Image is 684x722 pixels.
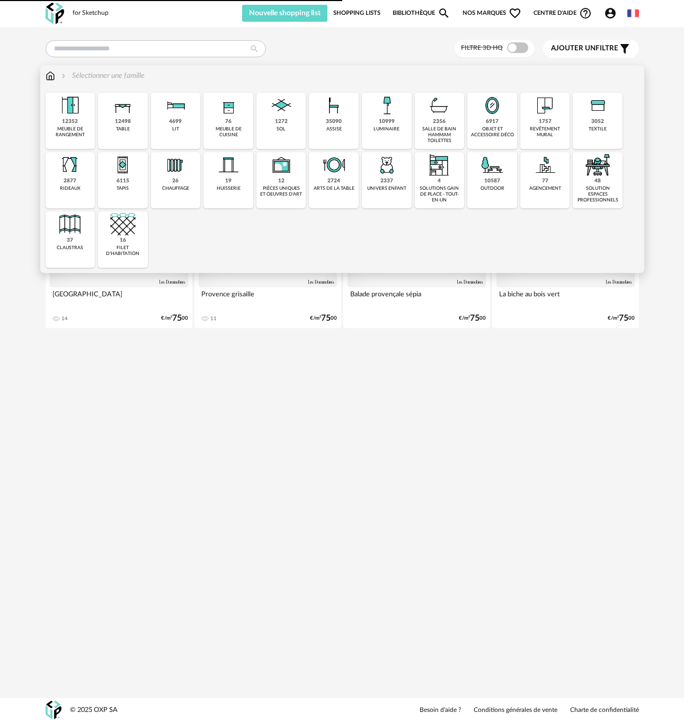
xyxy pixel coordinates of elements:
[509,7,521,20] span: Heart Outline icon
[459,315,486,322] div: €/m² 00
[163,93,188,118] img: Literie.png
[496,287,635,309] div: La biche au bois vert
[532,152,558,178] img: Agencement.png
[116,126,130,132] div: table
[115,118,131,125] div: 12498
[101,245,145,257] div: filet d'habitation
[225,178,232,184] div: 19
[479,152,505,178] img: Outdoor.png
[589,126,607,132] div: textile
[380,178,393,184] div: 2337
[474,706,557,715] a: Conditions générales de vente
[591,118,604,125] div: 3052
[539,118,552,125] div: 1757
[418,186,461,204] div: solutions gain de place - tout-en-un
[117,178,129,184] div: 6115
[570,706,639,715] a: Charte de confidentialité
[543,40,639,58] button: Ajouter unfiltre Filter icon
[529,186,561,191] div: agencement
[418,126,461,144] div: salle de bain hammam toilettes
[110,212,136,237] img: filet.png
[618,42,631,55] span: Filter icon
[163,152,188,178] img: Radiateur.png
[172,178,179,184] div: 26
[46,71,55,81] img: svg+xml;base64,PHN2ZyB3aWR0aD0iMTYiIGhlaWdodD0iMTciIHZpZXdCb3g9IjAgMCAxNiAxNyIgZmlsbD0ibm9uZSIgeG...
[217,186,241,191] div: huisserie
[461,45,503,51] span: Filtre 3D HQ
[486,118,499,125] div: 6917
[463,5,522,22] span: Nos marques
[260,186,303,198] div: pièces uniques et oeuvres d'art
[532,93,558,118] img: Papier%20peint.png
[57,212,83,237] img: Cloison.png
[73,9,109,17] div: for Sketchup
[59,71,145,81] div: Sélectionner une famille
[59,71,68,81] img: svg+xml;base64,PHN2ZyB3aWR0aD0iMTYiIGhlaWdodD0iMTYiIHZpZXdCb3g9IjAgMCAxNiAxNiIgZmlsbD0ibm9uZSIgeG...
[277,126,286,132] div: sol
[393,5,451,22] a: BibliothèqueMagnify icon
[470,315,479,322] span: 75
[374,126,399,132] div: luminaire
[110,93,136,118] img: Table.png
[604,7,617,20] span: Account Circle icon
[57,152,83,178] img: Rideaux.png
[269,152,294,178] img: UniqueOeuvre.png
[275,118,288,125] div: 1272
[210,315,217,322] div: 11
[62,118,78,125] div: 12352
[619,315,628,322] span: 75
[579,7,592,20] span: Help Circle Outline icon
[594,178,601,184] div: 48
[374,152,399,178] img: UniversEnfant.png
[321,93,347,118] img: Assise.png
[438,7,450,20] span: Magnify icon
[60,186,81,191] div: rideaux
[117,186,129,191] div: tapis
[216,93,241,118] img: Rangement.png
[481,186,504,191] div: outdoor
[534,7,592,20] span: Centre d'aideHelp Circle Outline icon
[427,93,452,118] img: Salle%20de%20bain.png
[479,93,505,118] img: Miroir.png
[278,178,285,184] div: 12
[199,287,337,309] div: Provence grisaille
[225,118,232,125] div: 76
[169,118,182,125] div: 4699
[61,315,68,322] div: 14
[242,5,328,22] button: Nouvelle shopping list
[57,93,83,118] img: Meuble%20de%20rangement.png
[172,315,182,322] span: 75
[333,5,380,22] a: Shopping Lists
[161,315,188,322] div: €/m² 00
[49,126,92,138] div: meuble de rangement
[585,152,610,178] img: espace-de-travail.png
[523,126,567,138] div: revêtement mural
[172,126,179,132] div: lit
[551,44,618,53] span: filtre
[484,178,500,184] div: 10587
[608,315,635,322] div: €/m² 00
[67,237,73,244] div: 37
[326,126,342,132] div: assise
[348,287,486,309] div: Balade provençale sépia
[321,315,331,322] span: 75
[327,178,340,184] div: 2724
[120,237,126,244] div: 16
[374,93,399,118] img: Luminaire.png
[46,3,64,24] img: OXP
[470,126,514,138] div: objet et accessoire déco
[269,93,294,118] img: Sol.png
[46,701,61,719] img: OXP
[216,152,241,178] img: Huiserie.png
[438,178,441,184] div: 4
[433,118,446,125] div: 2356
[427,152,452,178] img: ToutEnUn.png
[326,118,342,125] div: 35090
[64,178,76,184] div: 2877
[70,706,118,715] div: © 2025 OXP SA
[542,178,548,184] div: 77
[420,706,461,715] a: Besoin d'aide ?
[110,152,136,178] img: Tapis.png
[57,245,83,251] div: claustras
[314,186,354,191] div: arts de la table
